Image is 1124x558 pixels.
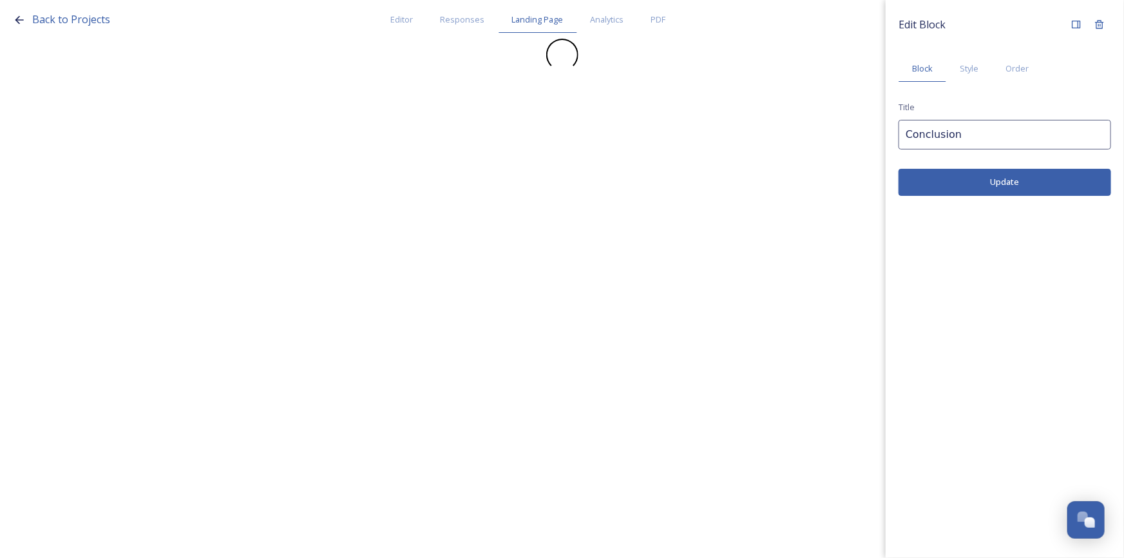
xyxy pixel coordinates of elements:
[899,120,1111,149] input: My Page Name
[441,14,485,26] span: Responses
[912,63,933,75] span: Block
[512,14,564,26] span: Landing Page
[32,12,110,28] a: Back to Projects
[899,101,915,113] span: Title
[391,14,414,26] span: Editor
[1067,501,1105,539] button: Open Chat
[651,14,666,26] span: PDF
[899,169,1111,195] button: Update
[32,12,110,26] span: Back to Projects
[1005,63,1029,75] span: Order
[591,14,624,26] span: Analytics
[960,63,978,75] span: Style
[899,17,946,32] span: Edit Block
